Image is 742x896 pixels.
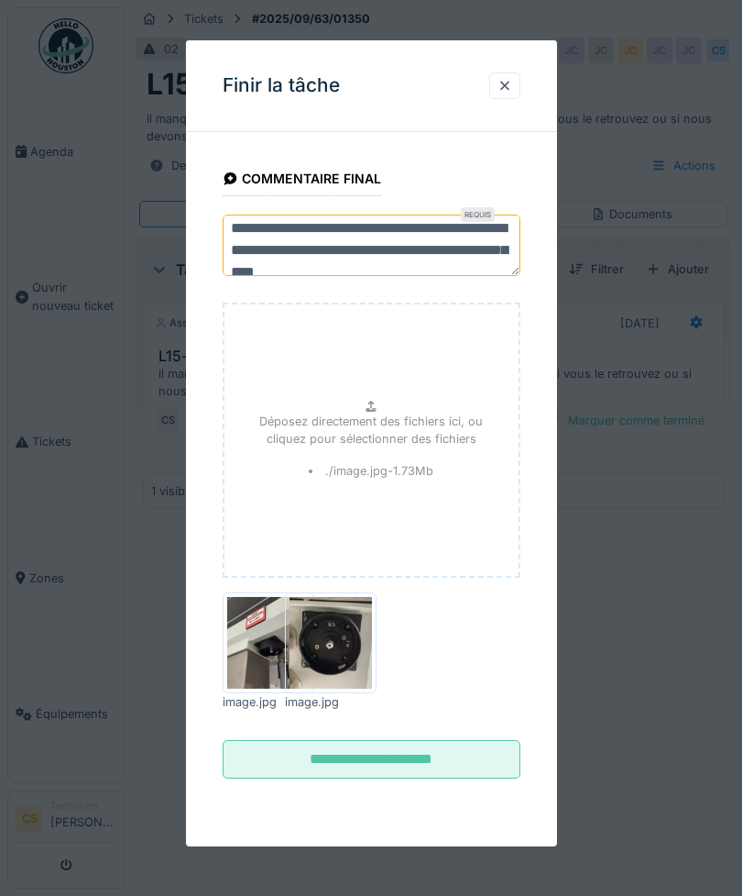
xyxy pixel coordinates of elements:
h3: Finir la tâche [223,74,340,97]
p: Déposez directement des fichiers ici, ou cliquez pour sélectionner des fichiers [239,413,504,448]
div: Requis [461,207,495,222]
img: zvz0p1hraqo1km2698pa83bwi4qk [289,597,372,689]
div: image.jpg [285,693,376,711]
div: Commentaire final [223,165,382,196]
li: ./image.jpg - 1.73 Mb [309,462,433,480]
div: image.jpg [223,693,314,711]
img: ugsrkrsj2cwhsaestblfyykuspbj [227,597,310,689]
